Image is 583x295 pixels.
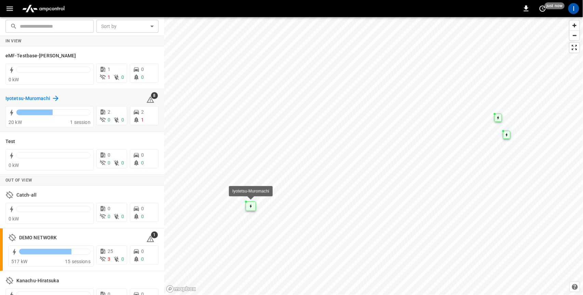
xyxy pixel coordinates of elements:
span: 8 [151,92,158,99]
span: 0 [108,160,110,166]
span: 0 kW [9,163,19,168]
div: Map marker [246,201,256,211]
img: ampcontrol.io logo [19,2,67,15]
span: 1 [108,74,110,80]
span: 0 [141,249,144,254]
span: 0 [108,152,110,158]
div: profile-icon [568,3,579,14]
span: 517 kW [11,259,27,264]
span: 1 session [70,120,90,125]
span: 0 [108,117,110,123]
h6: eMF-Testbase-Musashimurayama [5,52,76,60]
span: 0 kW [9,216,19,222]
span: 2 [108,109,110,115]
span: 0 [141,160,144,166]
span: 15 sessions [65,259,91,264]
span: just now [545,2,565,9]
span: 0 [141,214,144,219]
h6: Test [5,138,15,145]
div: Map marker [503,131,511,139]
span: 0 [108,206,110,211]
span: 20 kW [9,120,22,125]
strong: Out of View [5,178,32,183]
span: 1 [108,67,110,72]
span: 0 [141,67,144,72]
span: 0 [121,160,124,166]
span: 0 [141,256,144,262]
span: 25 [108,249,113,254]
button: Zoom in [570,20,580,30]
span: 0 [141,74,144,80]
span: 0 [121,74,124,80]
button: Zoom out [570,30,580,40]
h6: Catch-all [16,192,37,199]
span: 1 [151,231,158,238]
button: set refresh interval [537,3,548,14]
span: Zoom out [570,31,580,40]
span: 0 [121,256,124,262]
h6: DEMO NETWORK [19,234,57,242]
h6: Kanachu-Hiratsuka [16,277,59,285]
span: 0 [108,214,110,219]
span: 0 [121,117,124,123]
div: Iyotetsu-Muromachi [232,188,269,195]
span: 0 [141,206,144,211]
h6: Iyotetsu-Muromachi [5,95,50,102]
span: 0 [121,214,124,219]
span: 3 [108,256,110,262]
a: Mapbox homepage [166,285,196,293]
strong: In View [5,39,22,43]
span: 1 [141,117,144,123]
div: Map marker [494,114,502,122]
span: 2 [141,109,144,115]
span: 0 [141,152,144,158]
span: 0 kW [9,77,19,82]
